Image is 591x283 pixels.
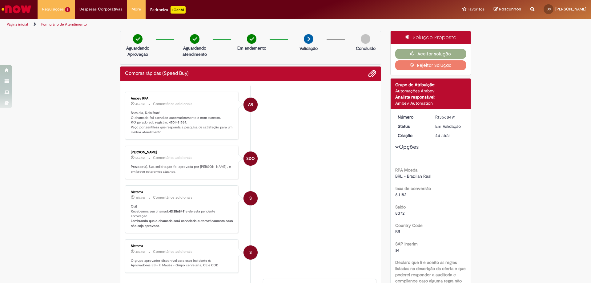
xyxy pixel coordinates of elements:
img: arrow-next.png [304,34,313,44]
span: [PERSON_NAME] [555,6,586,12]
div: R13568491 [435,114,464,120]
div: Ambev Automation [395,100,466,106]
div: Sistema [131,244,233,248]
time: 25/09/2025 18:08:03 [435,133,450,138]
button: Aceitar solução [395,49,466,59]
span: AR [248,97,253,112]
button: Adicionar anexos [368,70,376,78]
b: RPA Moeda [395,167,417,173]
img: check-circle-green.png [190,34,199,44]
span: Despesas Corporativas [79,6,122,12]
p: Concluído [356,45,376,51]
div: 25/09/2025 18:08:03 [435,132,464,139]
p: Aguardando Aprovação [123,45,153,57]
time: 29/09/2025 09:48:12 [135,156,145,160]
button: Rejeitar Solução [395,60,466,70]
span: DS [547,7,551,11]
div: [PERSON_NAME] [131,151,233,154]
span: 6.1182 [395,192,406,197]
span: s4 [395,247,400,253]
small: Comentários adicionais [153,101,192,107]
div: Em Validação [435,123,464,129]
span: More [131,6,141,12]
div: Ambev RPA [131,97,233,100]
span: 5h atrás [135,156,145,160]
div: Grupo de Atribuição: [395,82,466,88]
p: Olá! Recebemos seu chamado e ele esta pendente aprovação. [131,204,233,228]
div: System [243,191,258,205]
p: O grupo aprovador disponível para esse incidente é: Aprovadores SB - F. Maués - Grupo cervejaria,... [131,258,233,268]
div: Automações Ambev [395,88,466,94]
a: Formulário de Atendimento [41,22,87,27]
div: Solução Proposta [391,31,471,44]
span: S [249,245,252,260]
p: Validação [300,45,318,51]
span: 2 [65,7,70,12]
b: SAP Interim [395,241,418,247]
time: 25/09/2025 18:08:11 [135,250,145,254]
span: Requisições [42,6,64,12]
span: Favoritos [468,6,484,12]
span: 4d atrás [135,196,145,200]
ul: Trilhas de página [5,19,389,30]
p: Em andamento [237,45,266,51]
a: Página inicial [7,22,28,27]
span: S [249,191,252,206]
a: Rascunhos [494,6,521,12]
p: Aguardando atendimento [180,45,210,57]
span: BR [395,229,400,234]
time: 25/09/2025 18:08:15 [135,196,145,200]
dt: Número [393,114,431,120]
div: Sistema [131,190,233,194]
div: Padroniza [150,6,186,14]
h2: Compras rápidas (Speed Buy) Histórico de tíquete [125,71,189,76]
div: Analista responsável: [395,94,466,100]
b: R13568491 [170,209,186,214]
span: 4d atrás [435,133,450,138]
b: Lembrando que o chamado será cancelado automaticamente caso não seja aprovado. [131,219,234,228]
span: BRL - Brazilian Real [395,173,431,179]
p: Prezado(a), Sua solicitação foi aprovada por [PERSON_NAME] , e em breve estaremos atuando. [131,164,233,174]
small: Comentários adicionais [153,155,192,160]
img: check-circle-green.png [247,34,256,44]
span: 4d atrás [135,250,145,254]
dt: Criação [393,132,431,139]
b: Saldo [395,204,406,210]
span: 8372 [395,210,404,216]
span: 4h atrás [135,102,145,106]
dt: Status [393,123,431,129]
div: System [243,245,258,260]
img: img-circle-grey.png [361,34,370,44]
img: ServiceNow [1,3,32,15]
small: Comentários adicionais [153,249,192,254]
span: Rascunhos [499,6,521,12]
time: 29/09/2025 10:11:40 [135,102,145,106]
span: SDO [246,151,255,166]
img: check-circle-green.png [133,34,143,44]
b: Country Code [395,223,423,228]
div: Ambev RPA [243,98,258,112]
b: taxa de conversão [395,186,431,191]
div: Sergio De Oliveira Leite Neto [243,152,258,166]
small: Comentários adicionais [153,195,192,200]
p: Bom dia, Delcifran! O chamado foi atendido automaticamente e com sucesso. P.O gerado sob registro... [131,111,233,135]
p: +GenAi [171,6,186,14]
